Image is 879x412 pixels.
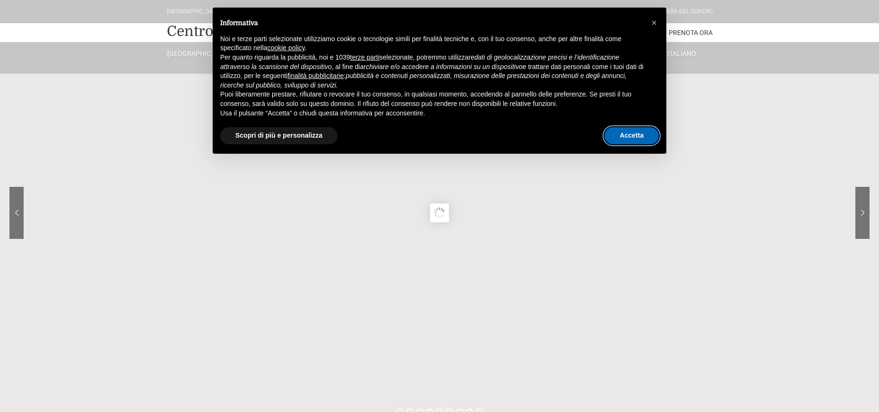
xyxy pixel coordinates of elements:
button: finalità pubblicitarie [287,71,344,81]
a: Italiano [652,49,712,58]
em: archiviare e/o accedere a informazioni su un dispositivo [360,63,523,70]
button: terze parti [350,53,379,62]
p: Per quanto riguarda la pubblicità, noi e 1039 selezionate, potremmo utilizzare , al fine di e tra... [220,53,644,90]
a: Prenota Ora [669,23,713,42]
span: × [651,18,657,28]
button: Scopri di più e personalizza [220,127,337,144]
p: Puoi liberamente prestare, rifiutare o revocare il tuo consenso, in qualsiasi momento, accedendo ... [220,90,644,108]
h2: Informativa [220,19,644,27]
p: Noi e terze parti selezionate utilizziamo cookie o tecnologie simili per finalità tecniche e, con... [220,35,644,53]
p: Usa il pulsante “Accetta” o chiudi questa informativa per acconsentire. [220,109,644,118]
span: Italiano [667,50,696,57]
button: Chiudi questa informativa [646,15,662,30]
em: pubblicità e contenuti personalizzati, misurazione delle prestazioni dei contenuti e degli annunc... [220,72,627,89]
div: [GEOGRAPHIC_DATA] [167,7,221,16]
button: Accetta [604,127,659,144]
em: dati di geolocalizzazione precisi e l’identificazione attraverso la scansione del dispositivo [220,53,619,70]
div: Riviera Del Conero [657,7,713,16]
a: cookie policy [267,44,305,52]
a: Centro Vacanze De Angelis [167,22,349,41]
a: [GEOGRAPHIC_DATA] [167,49,227,58]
